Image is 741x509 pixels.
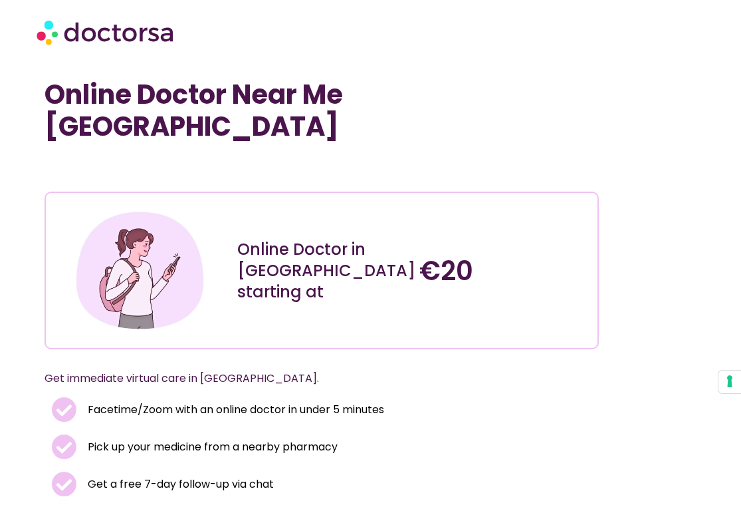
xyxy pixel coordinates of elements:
[72,203,207,338] img: Illustration depicting a young woman in a casual outfit, engaged with her smartphone. She has a p...
[84,438,338,456] span: Pick up your medicine from a nearby pharmacy
[84,401,384,419] span: Facetime/Zoom with an online doctor in under 5 minutes
[45,369,567,388] p: Get immediate virtual care in [GEOGRAPHIC_DATA].
[419,255,587,287] h4: €20
[718,371,741,393] button: Your consent preferences for tracking technologies
[84,475,274,494] span: Get a free 7-day follow-up via chat
[45,79,599,142] h1: Online Doctor Near Me [GEOGRAPHIC_DATA]
[51,162,251,178] iframe: Customer reviews powered by Trustpilot
[237,239,405,303] div: Online Doctor in [GEOGRAPHIC_DATA] starting at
